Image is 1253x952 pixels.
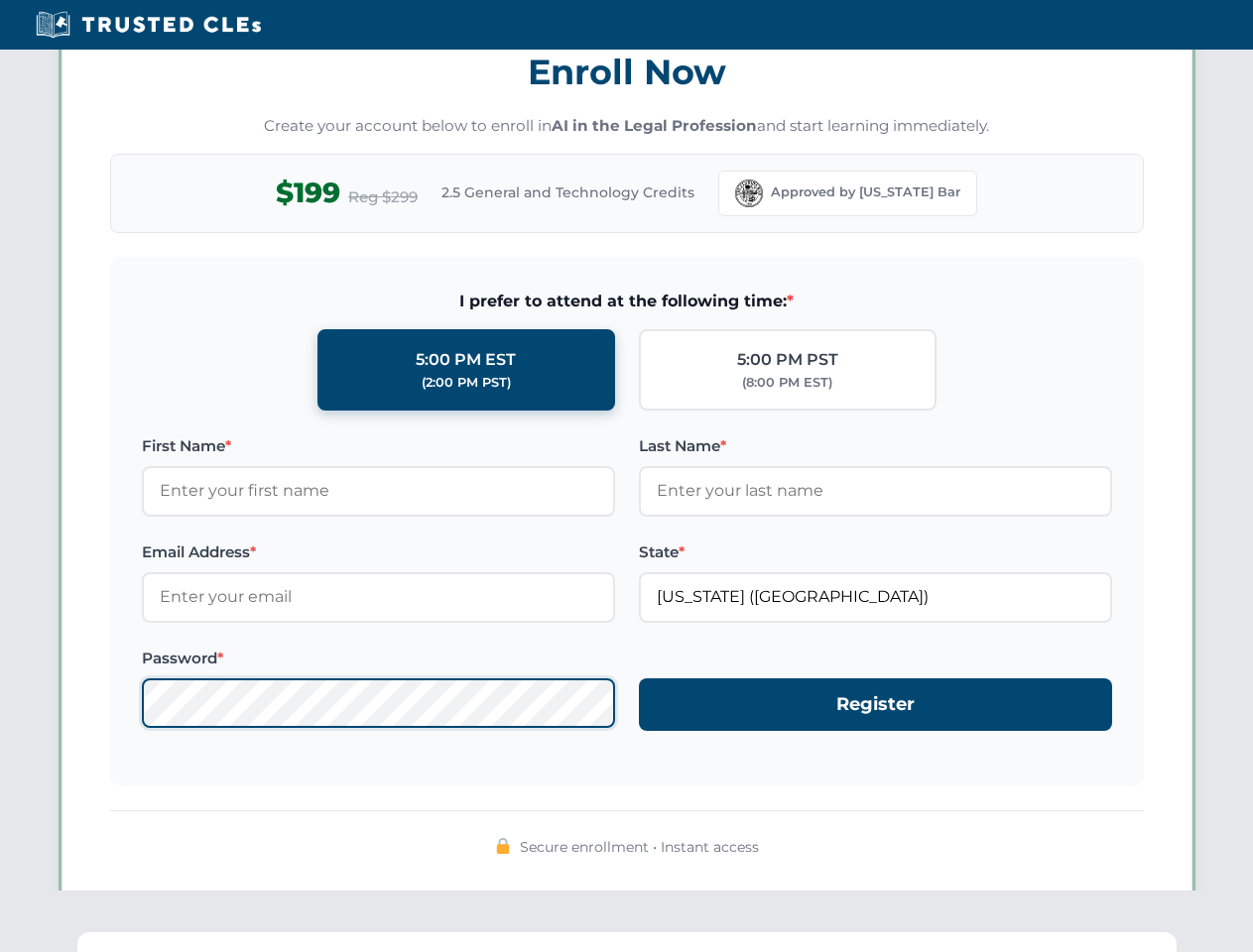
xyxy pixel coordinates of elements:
[142,540,615,564] label: Email Address
[142,434,615,458] label: First Name
[110,41,1144,103] h3: Enroll Now
[142,289,1112,314] span: I prefer to attend at the following time:
[639,434,1112,458] label: Last Name
[737,347,838,373] div: 5:00 PM PST
[276,171,340,215] span: $199
[422,373,511,393] div: (2:00 PM PST)
[348,185,418,209] span: Reg $299
[639,678,1112,731] button: Register
[495,838,511,854] img: 🔒
[30,10,267,40] img: Trusted CLEs
[742,373,832,393] div: (8:00 PM EST)
[520,836,759,858] span: Secure enrollment • Instant access
[639,466,1112,516] input: Enter your last name
[142,466,615,516] input: Enter your first name
[416,347,516,373] div: 5:00 PM EST
[771,182,960,202] span: Approved by [US_STATE] Bar
[142,572,615,622] input: Enter your email
[441,181,694,203] span: 2.5 General and Technology Credits
[142,647,615,670] label: Password
[552,116,757,135] strong: AI in the Legal Profession
[110,115,1144,138] p: Create your account below to enroll in and start learning immediately.
[735,179,763,207] img: Florida Bar
[639,540,1112,564] label: State
[639,572,1112,622] input: Florida (FL)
